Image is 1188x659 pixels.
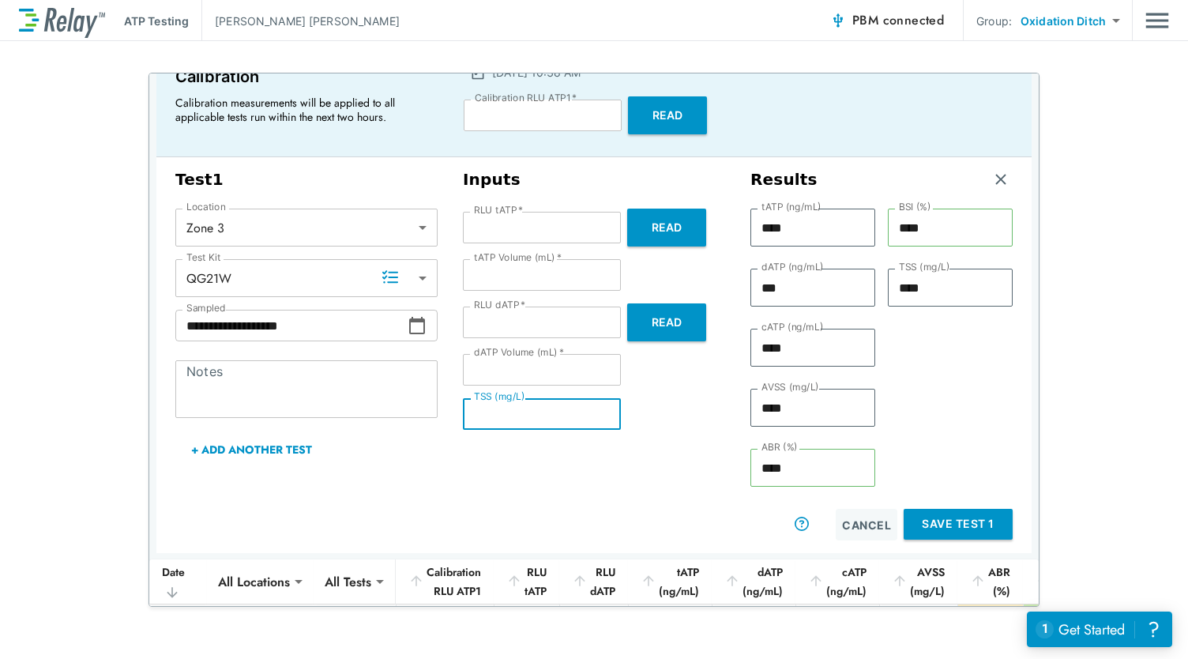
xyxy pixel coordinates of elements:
button: Cancel [836,509,897,540]
div: RLU tATP [506,563,547,601]
img: LuminUltra Relay [19,4,105,38]
p: ATP Testing [124,13,189,29]
div: All Locations [207,566,301,597]
div: cATP (ng/mL) [808,563,867,601]
button: + Add Another Test [175,431,328,469]
img: Drawer Icon [1145,6,1169,36]
div: AVSS (mg/L) [892,563,945,601]
div: RLU dATP [572,563,615,601]
span: connected [883,11,945,29]
button: Read [628,96,707,134]
div: ABR (%) [970,563,1010,601]
div: tATP (ng/mL) [641,563,699,601]
button: Main menu [1145,6,1169,36]
img: Remove [993,171,1009,187]
div: All Tests [314,566,382,597]
input: Choose date, selected date is Aug 27, 2025 [175,310,408,341]
label: dATP (ng/mL) [761,262,824,273]
label: RLU tATP [474,205,523,216]
td: Zone 3 [207,604,314,658]
div: dATP (ng/mL) [724,563,783,601]
label: tATP (ng/mL) [761,201,821,213]
button: Read [627,209,706,247]
h3: Results [750,170,818,190]
div: QG21W [175,262,438,294]
h3: Inputs [463,170,725,190]
button: Read [627,303,706,341]
label: RLU dATP [474,299,525,311]
p: Calibration measurements will be applied to all applicable tests run within the next two hours. [175,96,428,124]
label: dATP Volume (mL) [474,347,564,358]
p: Calibration [175,64,435,89]
img: Connected Icon [830,13,846,28]
label: Test Kit [186,252,221,263]
p: [PERSON_NAME] [PERSON_NAME] [215,13,400,29]
button: Save Test 1 [904,509,1013,540]
th: Date [149,559,207,604]
button: PBM connected [824,5,950,36]
td: QG21W [314,604,396,658]
label: cATP (ng/mL) [761,322,823,333]
iframe: Resource center [1027,612,1172,647]
label: BSI (%) [899,201,931,213]
label: AVSS (mg/L) [761,382,819,393]
label: tATP Volume (mL) [474,252,562,263]
label: Sampled [186,303,226,314]
label: ABR (%) [761,442,798,453]
label: Location [186,201,226,213]
p: Group: [976,13,1012,29]
div: BSI (%) [1036,563,1071,601]
label: TSS (mg/L) [474,391,525,402]
label: TSS (mg/L) [899,262,950,273]
div: Zone 3 [175,212,438,243]
div: Calibration RLU ATP1 [408,563,481,601]
label: Calibration RLU ATP1 [475,92,577,104]
h3: Test 1 [175,170,438,190]
span: PBM [852,9,944,32]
